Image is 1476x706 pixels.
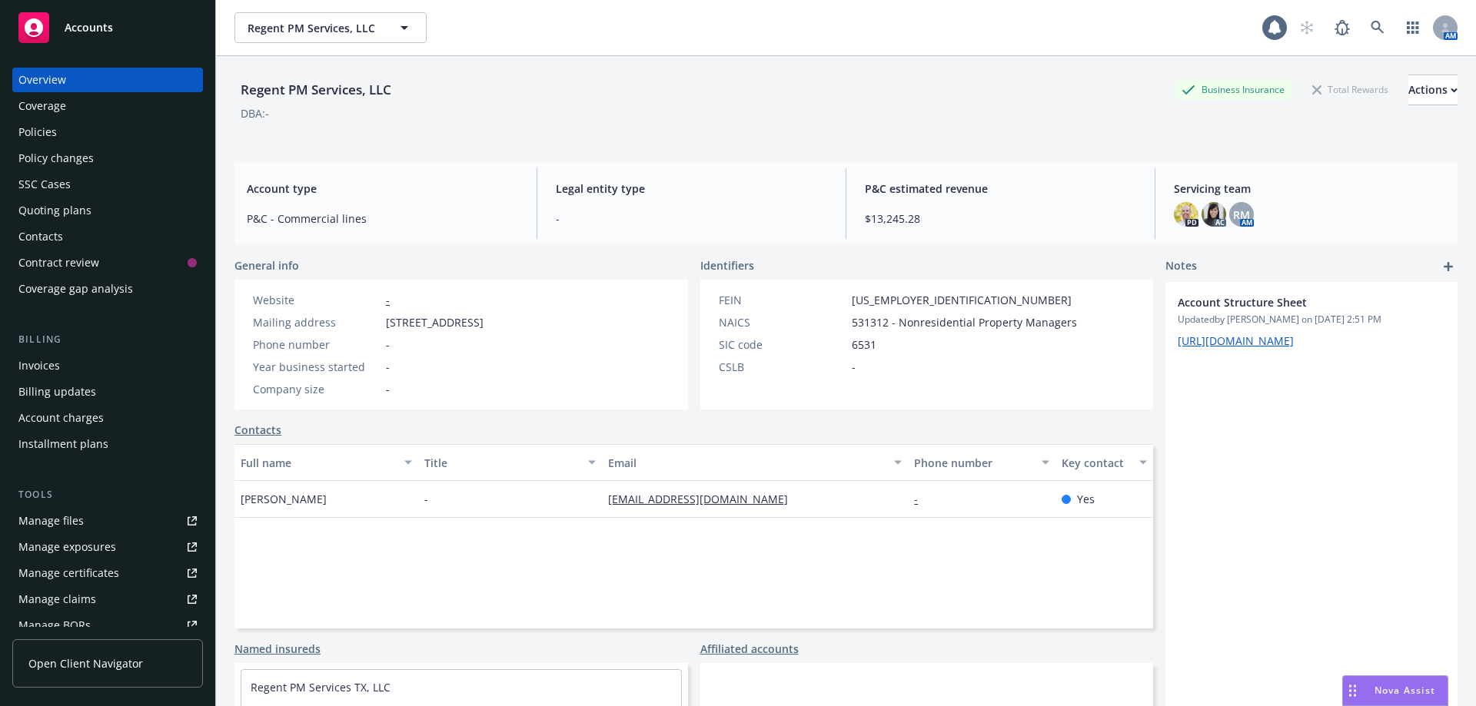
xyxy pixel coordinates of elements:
div: Company size [253,381,380,397]
div: Key contact [1062,455,1130,471]
a: [URL][DOMAIN_NAME] [1178,333,1294,348]
a: - [386,293,390,307]
div: Policy changes [18,146,94,171]
div: Mailing address [253,314,380,330]
img: photo [1174,202,1198,227]
a: Coverage gap analysis [12,277,203,301]
button: Key contact [1055,444,1153,481]
div: NAICS [719,314,846,330]
div: Manage BORs [18,613,91,638]
div: Drag to move [1343,676,1362,705]
a: Accounts [12,6,203,49]
span: 531312 - Nonresidential Property Managers [852,314,1077,330]
a: Installment plans [12,432,203,456]
span: Updated by [PERSON_NAME] on [DATE] 2:51 PM [1178,313,1445,326]
div: Tools [12,487,203,502]
div: Billing [12,332,203,347]
span: - [556,210,827,227]
a: Contacts [12,224,203,249]
a: Switch app [1398,12,1428,43]
a: Contacts [234,422,281,438]
span: Yes [1077,491,1095,507]
span: Legal entity type [556,181,827,197]
div: Manage files [18,509,84,533]
div: Coverage gap analysis [18,277,133,301]
a: Manage certificates [12,561,203,585]
span: - [424,491,428,507]
span: [US_EMPLOYER_IDENTIFICATION_NUMBER] [852,292,1072,308]
a: Billing updates [12,380,203,404]
span: Servicing team [1174,181,1445,197]
a: Invoices [12,353,203,378]
div: Phone number [253,336,380,353]
span: Nova Assist [1375,684,1435,697]
button: Actions [1408,75,1458,105]
a: Manage exposures [12,535,203,559]
span: [STREET_ADDRESS] [386,314,484,330]
div: Contacts [18,224,63,249]
span: Open Client Navigator [28,655,143,671]
a: Policy changes [12,146,203,171]
a: add [1439,257,1458,276]
span: - [386,336,390,353]
span: General info [234,257,299,273]
div: SSC Cases [18,172,71,197]
a: - [914,492,930,506]
a: Policies [12,120,203,144]
span: Accounts [65,22,113,34]
a: Overview [12,68,203,92]
span: RM [1233,207,1250,223]
div: Overview [18,68,66,92]
a: Coverage [12,94,203,118]
div: Account charges [18,406,104,430]
span: Regent PM Services, LLC [248,20,381,36]
span: Account type [247,181,518,197]
div: Email [608,455,885,471]
a: Manage files [12,509,203,533]
button: Nova Assist [1342,675,1448,706]
div: SIC code [719,336,846,353]
span: Identifiers [700,257,754,273]
button: Title [418,444,602,481]
a: Manage claims [12,587,203,612]
button: Regent PM Services, LLC [234,12,427,43]
div: Coverage [18,94,66,118]
div: Full name [241,455,395,471]
img: photo [1202,202,1226,227]
span: - [386,381,390,397]
span: - [386,359,390,375]
div: Account Structure SheetUpdatedby [PERSON_NAME] on [DATE] 2:51 PM[URL][DOMAIN_NAME] [1165,282,1458,361]
div: Phone number [914,455,1032,471]
div: Website [253,292,380,308]
div: Total Rewards [1305,80,1396,99]
div: Quoting plans [18,198,91,223]
div: Contract review [18,250,99,275]
div: Policies [18,120,57,144]
button: Full name [234,444,418,481]
div: Invoices [18,353,60,378]
span: P&C estimated revenue [865,181,1136,197]
a: Affiliated accounts [700,641,799,657]
button: Phone number [908,444,1055,481]
a: Named insureds [234,641,321,657]
a: SSC Cases [12,172,203,197]
div: CSLB [719,359,846,375]
span: $13,245.28 [865,210,1136,227]
div: Year business started [253,359,380,375]
div: Manage certificates [18,561,119,585]
span: [PERSON_NAME] [241,491,327,507]
div: Installment plans [18,432,108,456]
div: Billing updates [18,380,96,404]
span: 6531 [852,336,876,353]
div: FEIN [719,292,846,308]
div: Business Insurance [1174,80,1292,99]
a: Report a Bug [1327,12,1358,43]
a: Quoting plans [12,198,203,223]
a: Manage BORs [12,613,203,638]
div: Manage claims [18,587,96,612]
span: P&C - Commercial lines [247,210,518,227]
a: Account charges [12,406,203,430]
button: Email [602,444,908,481]
a: Contract review [12,250,203,275]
